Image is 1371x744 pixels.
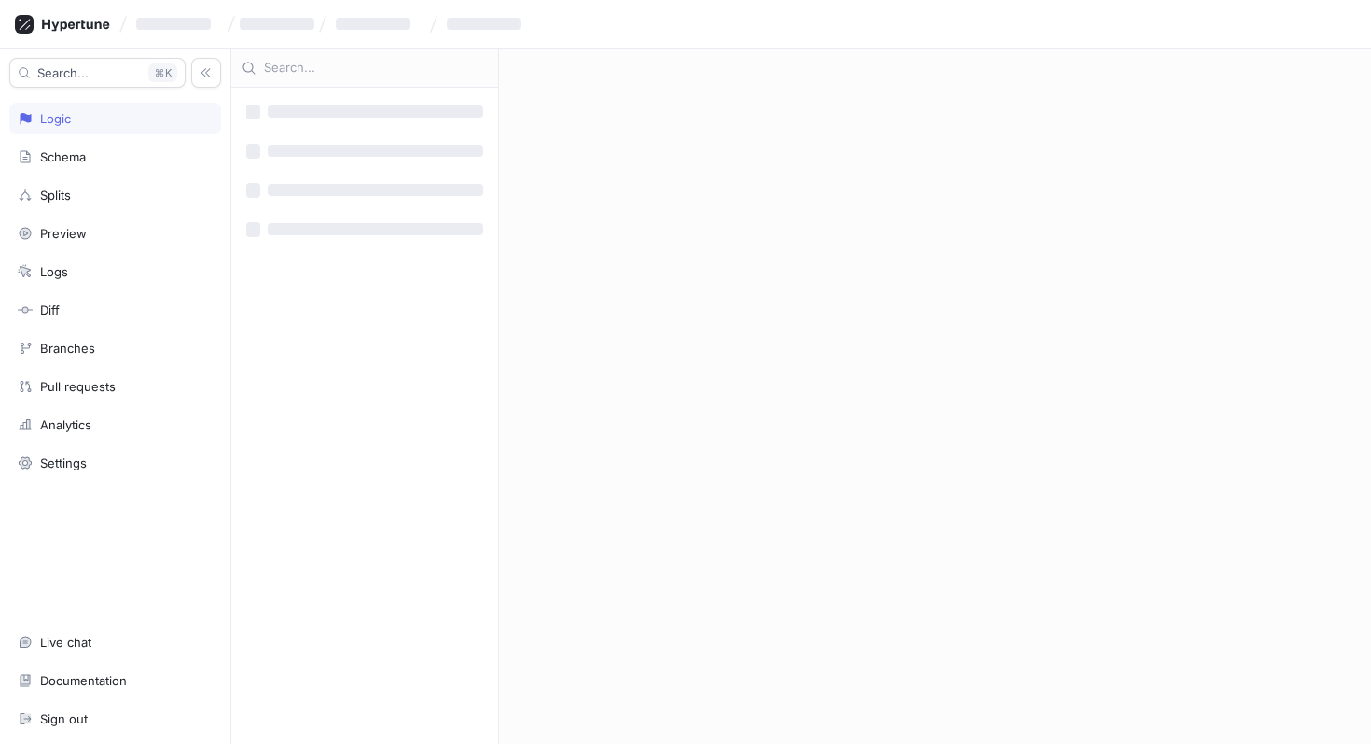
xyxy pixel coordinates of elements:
span: ‌ [268,223,483,235]
div: Branches [40,341,95,356]
button: ‌ [328,8,425,39]
span: ‌ [447,18,521,30]
div: Analytics [40,417,91,432]
span: ‌ [136,18,211,30]
span: ‌ [268,145,483,157]
span: Search... [37,67,89,78]
span: ‌ [246,144,260,159]
div: Logic [40,111,71,126]
span: ‌ [268,105,483,118]
div: Sign out [40,711,88,726]
div: Splits [40,188,71,203]
button: ‌ [129,8,226,39]
span: ‌ [246,222,260,237]
div: Schema [40,149,86,164]
div: Settings [40,456,87,470]
span: ‌ [246,105,260,119]
div: Diff [40,302,60,317]
div: Logs [40,264,68,279]
span: ‌ [268,184,483,196]
a: Documentation [9,665,221,696]
button: Search...K [9,58,186,88]
input: Search... [264,59,488,77]
button: ‌ [439,8,536,39]
div: K [148,63,177,82]
div: Preview [40,226,87,241]
div: Pull requests [40,379,116,394]
div: Documentation [40,673,127,688]
span: ‌ [240,18,314,30]
div: Live chat [40,635,91,650]
span: ‌ [246,183,260,198]
span: ‌ [336,18,410,30]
